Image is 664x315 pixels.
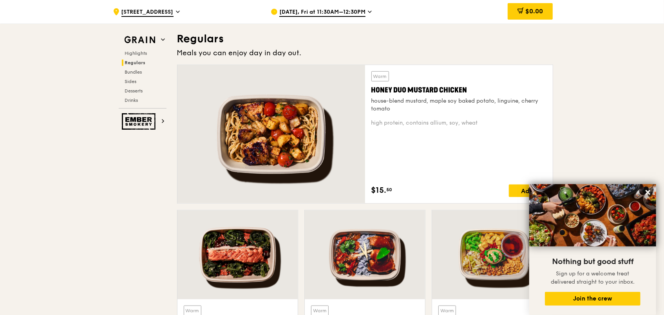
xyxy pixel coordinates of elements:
span: Drinks [125,98,138,103]
span: Bundles [125,69,142,75]
span: [STREET_ADDRESS] [121,8,174,17]
span: Nothing but good stuff [552,257,633,266]
span: $15. [371,185,387,196]
button: Join the crew [545,292,640,306]
span: 50 [387,186,393,193]
div: house-blend mustard, maple soy baked potato, linguine, cherry tomato [371,97,546,113]
span: Desserts [125,88,143,94]
h3: Regulars [177,32,553,46]
div: Add [509,185,546,197]
span: $0.00 [525,7,543,15]
span: [DATE], Fri at 11:30AM–12:30PM [279,8,365,17]
div: Meals you can enjoy day in day out. [177,47,553,58]
img: Grain web logo [122,33,158,47]
span: Sign up for a welcome treat delivered straight to your inbox. [551,270,635,285]
span: Regulars [125,60,146,65]
img: Ember Smokery web logo [122,113,158,130]
div: Warm [371,71,389,81]
img: DSC07876-Edit02-Large.jpeg [529,184,656,246]
span: Highlights [125,51,147,56]
div: high protein, contains allium, soy, wheat [371,119,546,127]
span: Sides [125,79,137,84]
div: Honey Duo Mustard Chicken [371,85,546,96]
button: Close [642,186,654,199]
